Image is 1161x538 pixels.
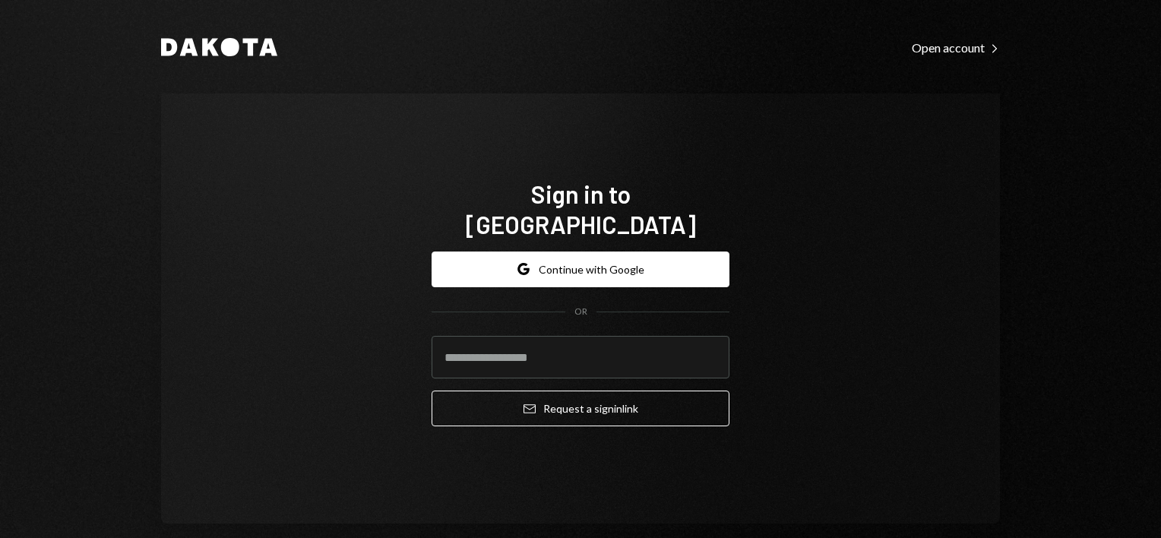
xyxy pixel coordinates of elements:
[912,40,1000,55] div: Open account
[574,305,587,318] div: OR
[432,391,729,426] button: Request a signinlink
[912,39,1000,55] a: Open account
[432,179,729,239] h1: Sign in to [GEOGRAPHIC_DATA]
[432,252,729,287] button: Continue with Google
